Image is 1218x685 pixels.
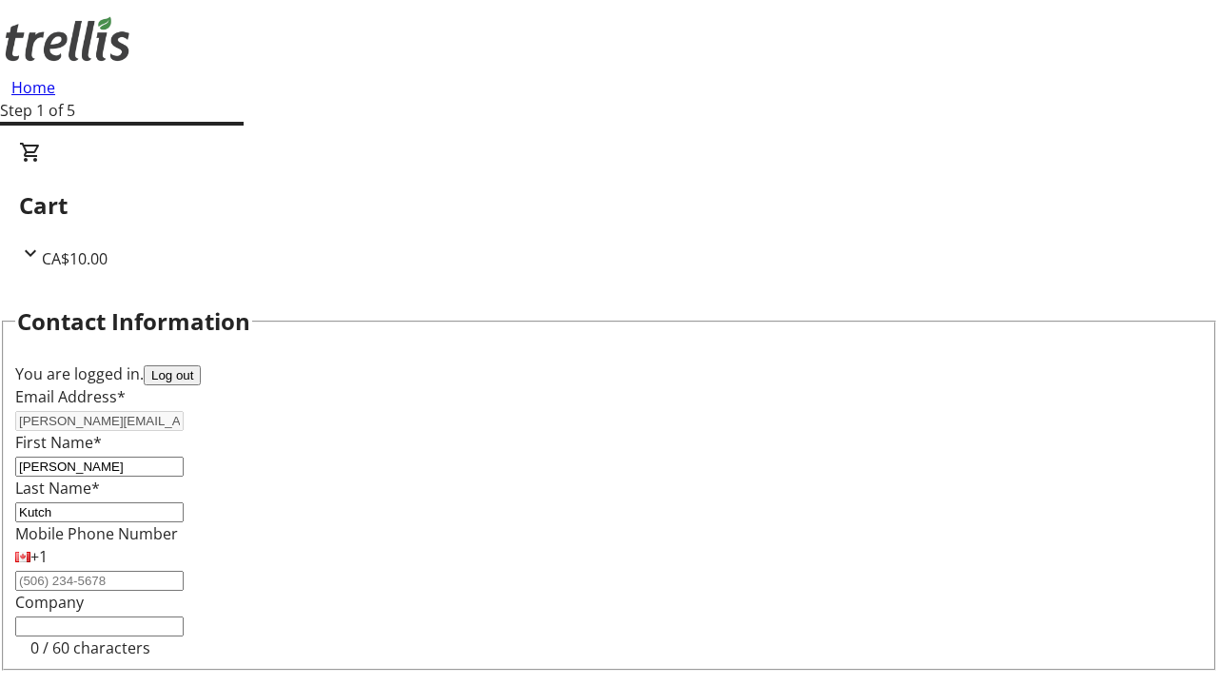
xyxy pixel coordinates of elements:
span: CA$10.00 [42,248,108,269]
h2: Contact Information [17,304,250,339]
div: CartCA$10.00 [19,141,1199,270]
div: You are logged in. [15,362,1203,385]
h2: Cart [19,188,1199,223]
label: Mobile Phone Number [15,523,178,544]
input: (506) 234-5678 [15,571,184,591]
button: Log out [144,365,201,385]
label: First Name* [15,432,102,453]
label: Email Address* [15,386,126,407]
label: Last Name* [15,478,100,499]
tr-character-limit: 0 / 60 characters [30,637,150,658]
label: Company [15,592,84,613]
